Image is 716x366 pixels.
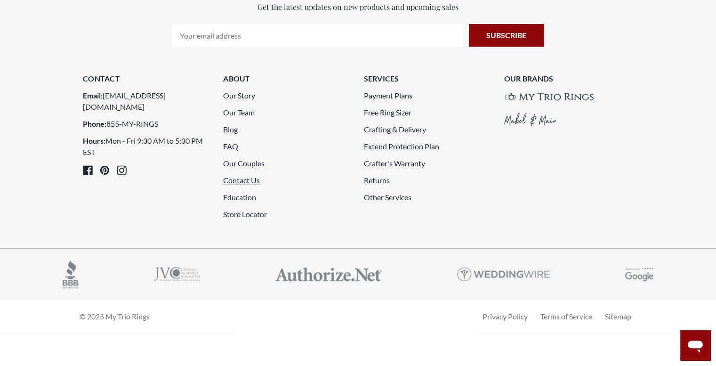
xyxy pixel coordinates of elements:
img: Weddingwire [457,267,550,281]
img: Authorize [275,267,382,281]
a: Our Story [223,91,255,100]
a: Crafting & Delivery [363,125,426,134]
a: Our Couples [223,159,265,168]
a: Sitemap [605,312,631,321]
a: Other Services [363,193,411,202]
img: Mabel&Main brand logo [504,113,556,126]
a: FAQ [223,142,238,151]
a: Extend Protection Plan [363,142,439,151]
a: Store Locator [223,210,267,219]
h3: About [223,73,352,84]
input: Subscribe [469,24,544,47]
a: Privacy Policy [483,312,528,321]
img: accredited business logo [63,260,79,288]
a: Payment Plans [363,91,412,100]
a: Free Ring Sizer [363,108,411,117]
a: Returns [363,176,389,185]
img: jvc [154,267,200,281]
img: Google Reviews [625,267,653,282]
a: Crafter's Warranty [363,159,425,168]
a: Blog [223,125,238,134]
h3: Contact [83,73,212,84]
a: Contact Us [223,176,260,185]
a: Our Team [223,108,255,117]
li: 855-MY-RINGS [83,118,212,130]
input: Your email address [172,24,463,47]
li: Mon - Fri 9:30 AM to 5:30 PM EST [83,135,212,158]
p: Get the latest updates on new products and upcoming sales [172,1,544,13]
strong: Hours: [83,136,105,145]
strong: Phone: [83,119,106,128]
a: Terms of Service [540,312,592,321]
img: My Trio Rings brand logo [504,93,594,100]
strong: Email: [83,91,103,100]
h3: Our Brands [504,73,633,84]
p: © 2025 My Trio Rings [80,311,150,322]
h3: Services [363,73,492,84]
a: Education [223,193,256,202]
li: [EMAIL_ADDRESS][DOMAIN_NAME] [83,90,212,113]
